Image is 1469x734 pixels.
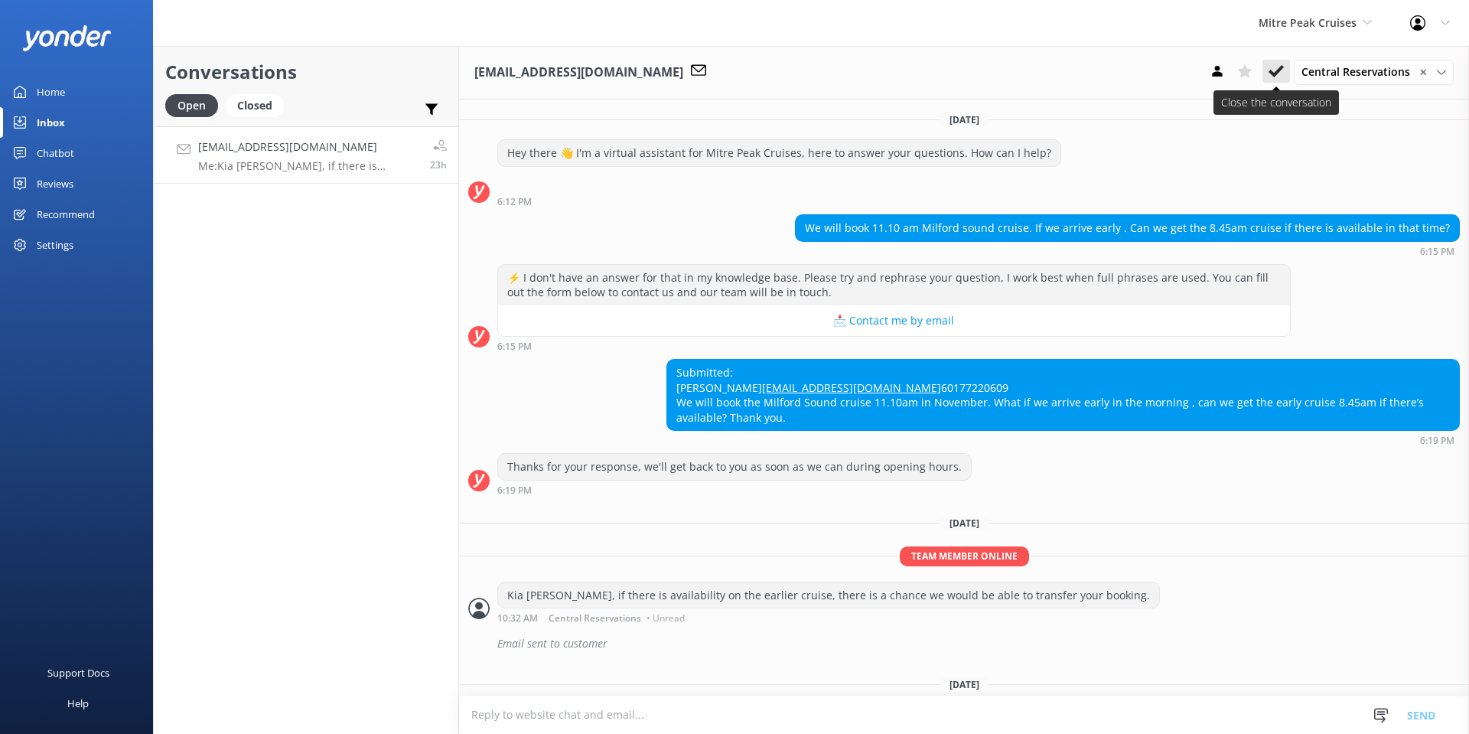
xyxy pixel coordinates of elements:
[498,582,1159,608] div: Kia [PERSON_NAME], if there is availability on the earlier cruise, there is a chance we would be ...
[498,265,1290,305] div: ⚡ I don't have an answer for that in my knowledge base. Please try and rephrase your question, I ...
[497,484,972,495] div: 06:19pm 12-Aug-2025 (UTC +12:00) Pacific/Auckland
[165,57,447,86] h2: Conversations
[23,25,111,51] img: yonder-white-logo.png
[37,107,65,138] div: Inbox
[474,63,683,83] h3: [EMAIL_ADDRESS][DOMAIN_NAME]
[1259,15,1357,30] span: Mitre Peak Cruises
[165,96,226,113] a: Open
[1420,247,1454,256] strong: 6:15 PM
[940,678,989,691] span: [DATE]
[498,305,1290,336] button: 📩 Contact me by email
[549,614,641,623] span: Central Reservations
[198,159,419,173] p: Me: Kia [PERSON_NAME], if there is availability on the earlier cruise, there is a chance we would...
[1294,60,1454,84] div: Assign User
[226,94,284,117] div: Closed
[198,139,419,155] h4: [EMAIL_ADDRESS][DOMAIN_NAME]
[796,215,1459,241] div: We will book 11.10 am Milford sound cruise. If we arrive early . Can we get the 8.45am cruise if ...
[67,688,89,719] div: Help
[37,77,65,107] div: Home
[497,342,532,351] strong: 6:15 PM
[497,197,532,207] strong: 6:12 PM
[430,158,447,171] span: 10:32am 14-Aug-2025 (UTC +12:00) Pacific/Auckland
[940,113,989,126] span: [DATE]
[226,96,292,113] a: Closed
[47,657,109,688] div: Support Docs
[497,341,1291,351] div: 06:15pm 12-Aug-2025 (UTC +12:00) Pacific/Auckland
[498,140,1060,166] div: Hey there 👋 I'm a virtual assistant for Mitre Peak Cruises, here to answer your questions. How ca...
[667,360,1459,430] div: Submitted: [PERSON_NAME] 60177220609 We will book the Milford Sound cruise 11.10am in November. W...
[647,614,685,623] span: • Unread
[498,454,971,480] div: Thanks for your response, we'll get back to you as soon as we can during opening hours.
[666,435,1460,445] div: 06:19pm 12-Aug-2025 (UTC +12:00) Pacific/Auckland
[1420,436,1454,445] strong: 6:19 PM
[468,631,1460,657] div: 2025-08-13T22:36:21.388
[497,196,1061,207] div: 06:12pm 12-Aug-2025 (UTC +12:00) Pacific/Auckland
[497,614,538,623] strong: 10:32 AM
[165,94,218,117] div: Open
[37,168,73,199] div: Reviews
[795,246,1460,256] div: 06:15pm 12-Aug-2025 (UTC +12:00) Pacific/Auckland
[497,612,1160,623] div: 10:32am 14-Aug-2025 (UTC +12:00) Pacific/Auckland
[154,126,458,184] a: [EMAIL_ADDRESS][DOMAIN_NAME]Me:Kia [PERSON_NAME], if there is availability on the earlier cruise,...
[497,486,532,495] strong: 6:19 PM
[37,138,74,168] div: Chatbot
[1301,64,1419,80] span: Central Reservations
[37,199,95,230] div: Recommend
[37,230,73,260] div: Settings
[940,517,989,530] span: [DATE]
[762,380,941,395] a: [EMAIL_ADDRESS][DOMAIN_NAME]
[900,546,1029,566] span: Team member online
[1419,65,1427,80] span: ✕
[497,631,1460,657] div: Email sent to customer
